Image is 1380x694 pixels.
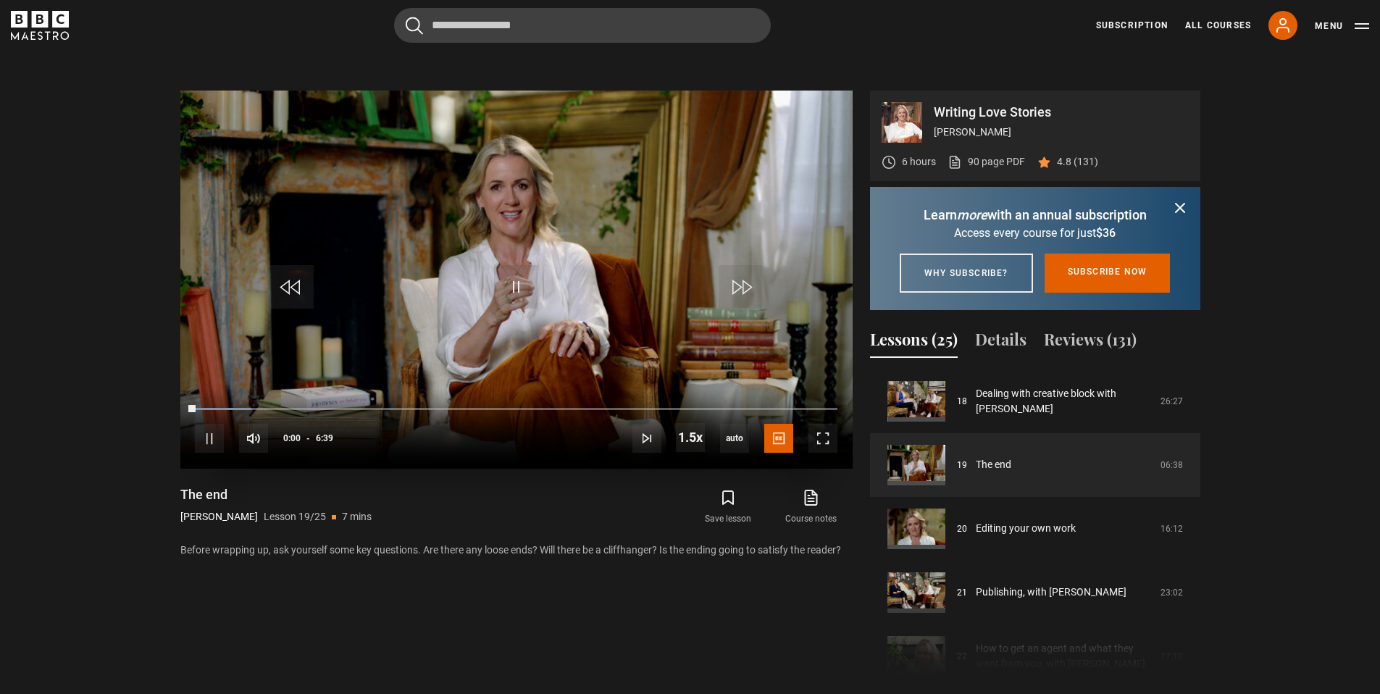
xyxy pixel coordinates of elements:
[976,386,1152,417] a: Dealing with creative block with [PERSON_NAME]
[720,424,749,453] div: Current quality: 720p
[948,154,1025,170] a: 90 page PDF
[934,106,1189,119] p: Writing Love Stories
[870,327,958,358] button: Lessons (25)
[934,125,1189,140] p: [PERSON_NAME]
[632,424,661,453] button: Next Lesson
[264,509,326,524] p: Lesson 19/25
[11,11,69,40] svg: BBC Maestro
[1045,254,1171,293] a: Subscribe now
[902,154,936,170] p: 6 hours
[180,543,853,558] p: Before wrapping up, ask yourself some key questions. Are there any loose ends? Will there be a cl...
[195,408,837,411] div: Progress Bar
[676,423,705,452] button: Playback Rate
[687,486,769,528] button: Save lesson
[1315,19,1369,33] button: Toggle navigation
[394,8,771,43] input: Search
[1044,327,1137,358] button: Reviews (131)
[975,327,1026,358] button: Details
[976,585,1126,600] a: Publishing, with [PERSON_NAME]
[887,225,1183,242] p: Access every course for just
[180,91,853,469] video-js: Video Player
[887,205,1183,225] p: Learn with an annual subscription
[406,17,423,35] button: Submit the search query
[306,433,310,443] span: -
[1096,226,1116,240] span: $36
[1096,19,1168,32] a: Subscription
[976,457,1011,472] a: The end
[769,486,852,528] a: Course notes
[239,424,268,453] button: Mute
[1057,154,1098,170] p: 4.8 (131)
[180,509,258,524] p: [PERSON_NAME]
[808,424,837,453] button: Fullscreen
[976,521,1076,536] a: Editing your own work
[764,424,793,453] button: Captions
[1185,19,1251,32] a: All Courses
[180,486,372,503] h1: The end
[195,424,224,453] button: Pause
[316,425,333,451] span: 6:39
[957,207,987,222] i: more
[720,424,749,453] span: auto
[283,425,301,451] span: 0:00
[342,509,372,524] p: 7 mins
[900,254,1033,293] a: Why subscribe?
